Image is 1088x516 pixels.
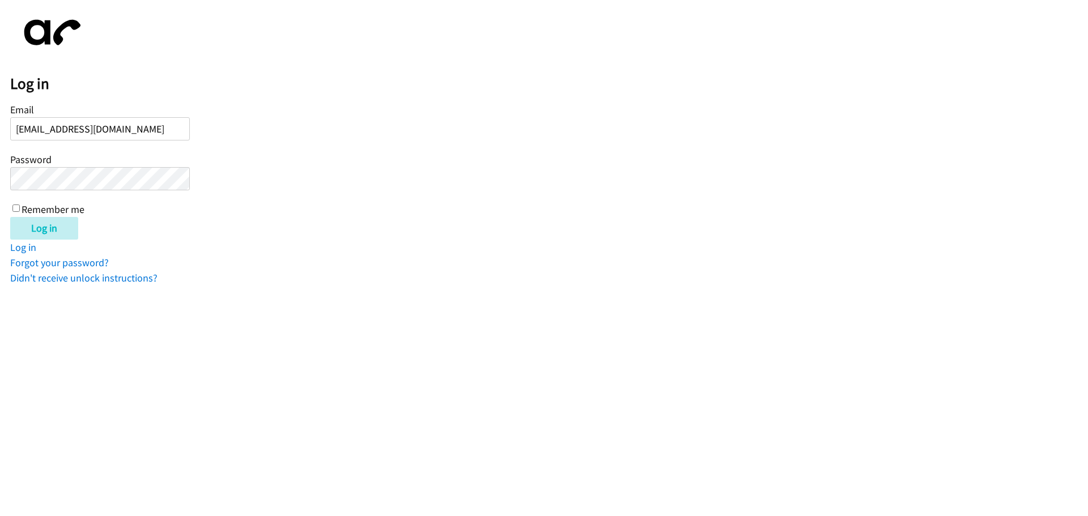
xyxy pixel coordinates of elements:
[10,103,34,116] label: Email
[10,241,36,254] a: Log in
[10,271,158,284] a: Didn't receive unlock instructions?
[10,10,90,55] img: aphone-8a226864a2ddd6a5e75d1ebefc011f4aa8f32683c2d82f3fb0802fe031f96514.svg
[10,217,78,240] input: Log in
[22,203,84,216] label: Remember me
[10,256,109,269] a: Forgot your password?
[10,153,52,166] label: Password
[10,74,1088,93] h2: Log in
